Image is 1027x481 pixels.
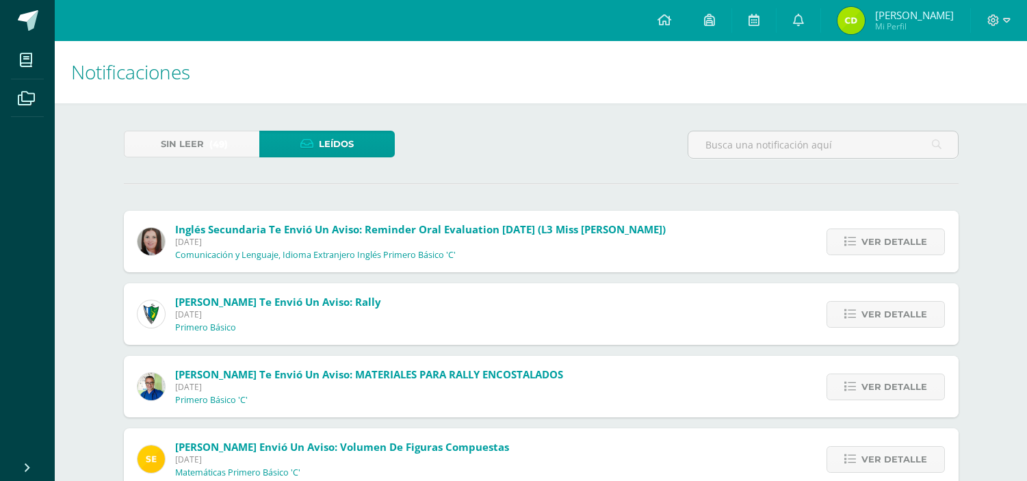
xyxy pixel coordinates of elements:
span: Ver detalle [861,229,927,255]
span: (49) [209,131,228,157]
span: Ver detalle [861,302,927,327]
img: 9f174a157161b4ddbe12118a61fed988.png [138,300,165,328]
span: Sin leer [161,131,204,157]
span: [DATE] [175,236,666,248]
span: [PERSON_NAME] envió un aviso: Volumen de figuras compuestas [175,440,509,454]
span: Mi Perfil [875,21,954,32]
img: d0c6f22d077d79b105329a2d9734bcdb.png [837,7,865,34]
p: Primero Básico [175,322,236,333]
span: [DATE] [175,309,381,320]
p: Comunicación y Lenguaje, Idioma Extranjero Inglés Primero Básico 'C' [175,250,456,261]
span: Inglés Secundaria te envió un aviso: Reminder Oral Evaluation [DATE] (L3 Miss [PERSON_NAME]) [175,222,666,236]
p: Matemáticas Primero Básico 'C' [175,467,300,478]
img: 8af0450cf43d44e38c4a1497329761f3.png [138,228,165,255]
span: Leídos [319,131,354,157]
span: [DATE] [175,454,509,465]
span: [PERSON_NAME] [875,8,954,22]
input: Busca una notificación aquí [688,131,958,158]
span: [PERSON_NAME] te envió un aviso: Rally [175,295,381,309]
span: Notificaciones [71,59,190,85]
img: 692ded2a22070436d299c26f70cfa591.png [138,373,165,400]
a: Sin leer(49) [124,131,259,157]
a: Leídos [259,131,395,157]
p: Primero Básico 'C' [175,395,248,406]
span: Ver detalle [861,447,927,472]
span: [DATE] [175,381,563,393]
img: 03c2987289e60ca238394da5f82a525a.png [138,445,165,473]
span: [PERSON_NAME] te envió un aviso: MATERIALES PARA RALLY ENCOSTALADOS [175,367,563,381]
span: Ver detalle [861,374,927,400]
